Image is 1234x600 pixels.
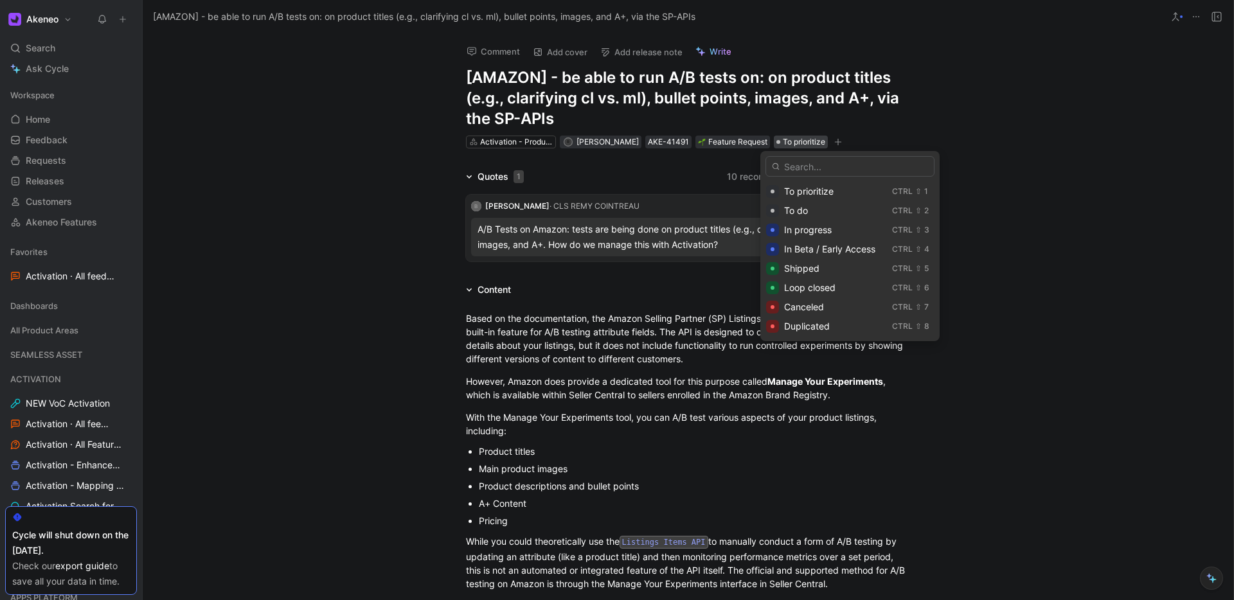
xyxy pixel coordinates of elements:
div: Ctrl [892,320,913,333]
span: In Beta / Early Access [784,243,875,254]
span: Shipped [784,263,819,274]
div: 2 [924,204,929,217]
span: Duplicated [784,321,830,331]
div: 4 [924,243,929,256]
span: To do [784,205,808,216]
div: 7 [924,301,929,313]
div: ⇧ [915,224,922,236]
input: Search... [765,156,934,177]
div: ⇧ [915,262,922,275]
div: Ctrl [892,281,913,294]
div: Ctrl [892,185,913,198]
span: Loop closed [784,282,836,293]
span: To prioritize [784,186,834,197]
div: ⇧ [915,301,922,313]
div: ⇧ [915,243,922,256]
div: Ctrl [892,262,913,275]
div: Ctrl [892,204,913,217]
div: ⇧ [915,204,922,217]
div: 6 [924,281,929,294]
span: Canceled [784,301,824,312]
div: Ctrl [892,243,913,256]
div: 1 [924,185,928,198]
div: Ctrl [892,301,913,313]
div: 5 [924,262,929,275]
div: ⇧ [915,281,922,294]
div: 8 [924,320,929,333]
div: ⇧ [915,320,922,333]
span: In progress [784,224,832,235]
div: 3 [924,224,929,236]
div: ⇧ [915,185,922,198]
div: Ctrl [892,224,913,236]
